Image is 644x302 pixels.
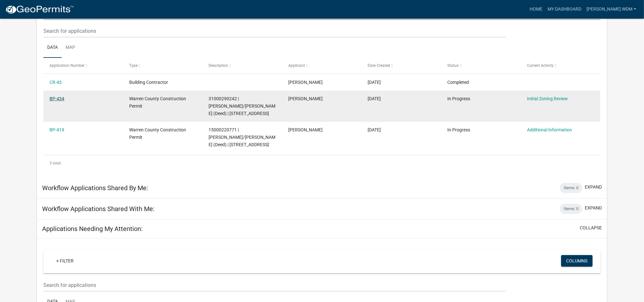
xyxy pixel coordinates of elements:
a: Home [527,3,545,15]
span: Application Number [49,63,85,68]
datatable-header-cell: Date Created [362,58,441,73]
a: Map [62,38,79,58]
span: Completed [447,80,469,85]
a: Additional Information [527,127,572,132]
span: In Progress [447,127,470,132]
span: 15000220771 | OROSCO, JOHN/SEAMER, ALYSON (Deed) | 4956 45TH AVE [209,127,276,147]
div: Items: 0 [560,204,582,214]
span: 31000290242 | BOCHNER, JAMES CRAIG/LORI LYNN (Deed) | 17072 88TH AVE [209,96,276,116]
span: Warren County Construction Permit [129,96,186,109]
a: BP-419 [49,127,64,132]
span: 08/20/2025 [368,96,381,101]
span: 08/01/2025 [368,127,381,132]
a: Initial Zoning Review [527,96,568,101]
h5: Workflow Applications Shared With Me: [42,205,155,213]
span: Status [447,63,459,68]
span: Date Created [368,63,390,68]
button: expand [585,184,602,191]
button: expand [585,205,602,211]
span: 08/20/2025 [368,80,381,85]
span: Building Contractor [129,80,168,85]
h5: Workflow Applications Shared By Me: [42,184,148,192]
span: Chad Martin [288,96,323,101]
a: CR-43 [49,80,62,85]
datatable-header-cell: Current Activity [521,58,601,73]
button: collapse [580,225,602,231]
a: BP-434 [49,96,64,101]
span: Current Activity [527,63,554,68]
span: Type [129,63,138,68]
h5: Applications Needing My Attention: [42,225,143,233]
span: Warren County Construction Permit [129,127,186,140]
datatable-header-cell: Type [123,58,203,73]
a: Data [43,38,62,58]
span: In Progress [447,96,470,101]
datatable-header-cell: Status [441,58,521,73]
span: Chad Martin [288,127,323,132]
span: Chad Martin [288,80,323,85]
span: Applicant [288,63,305,68]
a: [PERSON_NAME] WDM [584,3,639,15]
div: Items: 0 [560,183,582,193]
datatable-header-cell: Description [202,58,282,73]
a: + Filter [51,255,79,267]
input: Search for applications [43,24,506,38]
datatable-header-cell: Applicant [282,58,362,73]
a: My Dashboard [545,3,584,15]
input: Search for applications [43,279,506,292]
span: Description [209,63,228,68]
datatable-header-cell: Application Number [43,58,123,73]
button: Columns [561,255,593,267]
div: 3 total [43,155,601,171]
